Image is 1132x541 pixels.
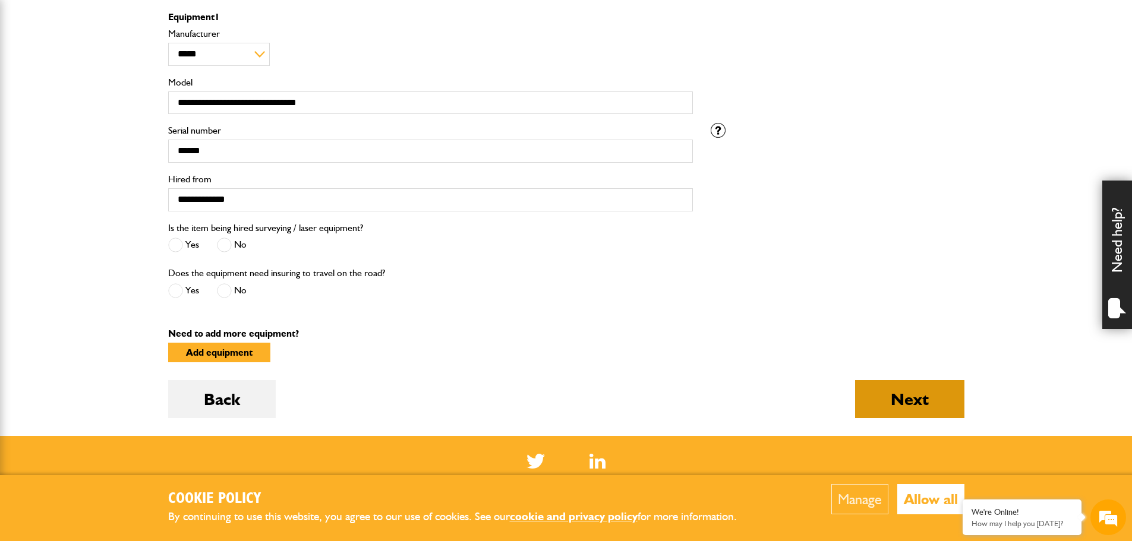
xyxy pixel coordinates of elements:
[1102,181,1132,329] div: Need help?
[168,238,199,252] label: Yes
[972,519,1073,528] p: How may I help you today?
[168,380,276,418] button: Back
[20,66,50,83] img: d_20077148190_company_1631870298795_20077148190
[15,110,217,136] input: Enter your last name
[855,380,964,418] button: Next
[168,329,964,338] p: Need to add more equipment?
[62,67,200,82] div: Chat with us now
[195,6,223,34] div: Minimize live chat window
[589,454,606,469] a: LinkedIn
[168,508,756,526] p: By continuing to use this website, you agree to our use of cookies. See our for more information.
[972,507,1073,517] div: We're Online!
[526,454,545,469] img: Twitter
[15,145,217,171] input: Enter your email address
[217,283,247,298] label: No
[168,126,693,135] label: Serial number
[168,283,199,298] label: Yes
[15,215,217,356] textarea: Type your message and hit 'Enter'
[15,180,217,206] input: Enter your phone number
[168,78,693,87] label: Model
[168,12,693,22] p: Equipment
[168,223,363,233] label: Is the item being hired surveying / laser equipment?
[510,510,638,523] a: cookie and privacy policy
[168,268,385,278] label: Does the equipment need insuring to travel on the road?
[215,11,220,23] span: 1
[897,484,964,514] button: Allow all
[168,175,693,184] label: Hired from
[168,29,693,39] label: Manufacturer
[589,454,606,469] img: Linked In
[831,484,888,514] button: Manage
[168,490,756,508] h2: Cookie Policy
[217,238,247,252] label: No
[162,366,216,382] em: Start Chat
[168,343,270,362] button: Add equipment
